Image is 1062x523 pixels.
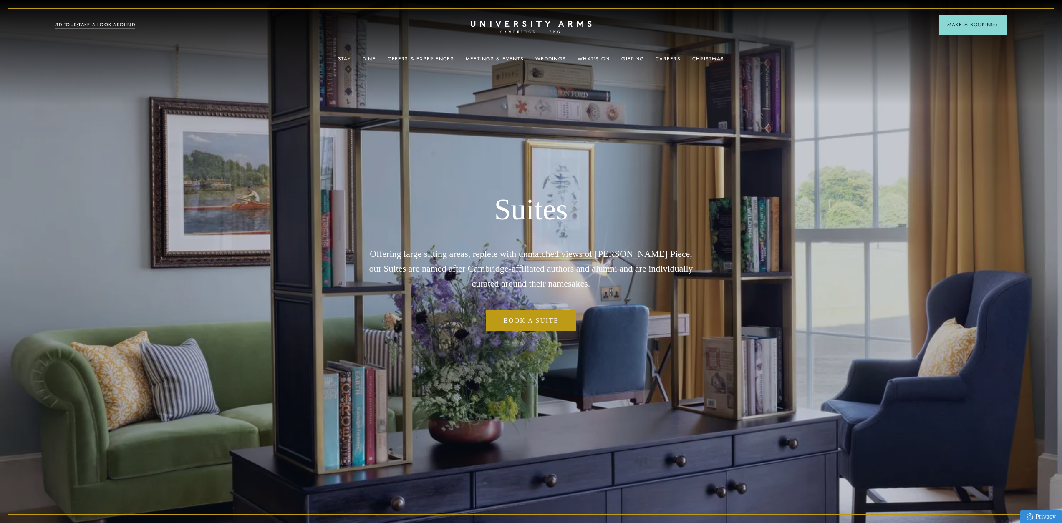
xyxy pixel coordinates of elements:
[947,21,998,28] span: Make a Booking
[621,56,644,67] a: Gifting
[656,56,681,67] a: Careers
[364,246,698,291] p: Offering large sitting areas, replete with unmatched views of [PERSON_NAME] Piece, our Suites are...
[535,56,566,67] a: Weddings
[338,56,351,67] a: Stay
[1020,510,1062,523] a: Privacy
[995,23,998,26] img: Arrow icon
[939,15,1007,35] button: Make a BookingArrow icon
[692,56,724,67] a: Christmas
[486,310,576,332] a: Book a Suite
[388,56,454,67] a: Offers & Experiences
[363,56,376,67] a: Dine
[1027,513,1033,520] img: Privacy
[578,56,610,67] a: What's On
[466,56,524,67] a: Meetings & Events
[55,21,135,29] a: 3D TOUR:TAKE A LOOK AROUND
[471,21,592,34] a: Home
[364,192,698,228] h1: Suites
